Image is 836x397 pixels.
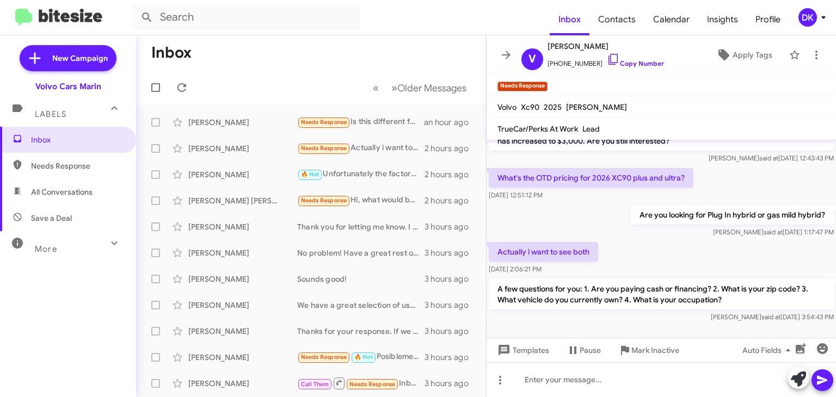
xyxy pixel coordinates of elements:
span: Needs Response [31,160,124,171]
div: 3 hours ago [425,247,477,258]
span: [DATE] 12:51:12 PM [489,191,543,199]
div: DK [798,8,817,27]
input: Search [132,4,360,30]
span: said at [764,228,783,236]
button: Pause [558,340,610,360]
span: Pause [580,340,601,360]
span: Needs Response [349,381,396,388]
a: Insights [698,4,747,35]
span: TrueCar/Perks At Work [497,124,578,134]
div: [PERSON_NAME] [188,143,297,154]
div: Thanks for your response. If we can be of any help in the future please let us know. [297,326,425,337]
a: Profile [747,4,789,35]
div: an hour ago [424,117,477,128]
span: [PERSON_NAME] [DATE] 1:17:47 PM [713,228,834,236]
span: Mark Inactive [631,340,679,360]
span: » [391,81,397,95]
div: 2 hours ago [425,169,477,180]
div: [PERSON_NAME] [188,274,297,284]
button: DK [789,8,824,27]
div: 3 hours ago [425,352,477,363]
div: [PERSON_NAME] [188,247,297,258]
span: 🔥 Hot [301,171,319,178]
span: Save a Deal [31,213,72,224]
span: Volvo [497,102,517,112]
div: [PERSON_NAME] [188,221,297,232]
div: Actually i want to see both [297,142,425,154]
div: 2 hours ago [425,143,477,154]
span: V [528,51,536,68]
button: Apply Tags [704,45,784,65]
div: [PERSON_NAME] [PERSON_NAME] [188,195,297,206]
div: [PERSON_NAME] [188,117,297,128]
div: [PERSON_NAME] [188,378,297,389]
a: Contacts [589,4,644,35]
span: [PERSON_NAME] [566,102,627,112]
span: Inbox [31,134,124,145]
span: Needs Response [301,353,347,361]
a: Copy Number [607,59,664,67]
nav: Page navigation example [367,77,473,99]
span: Lead [582,124,600,134]
button: Templates [487,340,558,360]
small: Needs Response [497,82,548,91]
div: 3 hours ago [425,274,477,284]
span: said at [761,313,780,321]
div: No problem! Have a great rest of your week. [297,247,425,258]
div: 3 hours ago [425,221,477,232]
p: Actually i want to see both [489,242,598,262]
div: Posiblemente [297,351,425,363]
span: « [373,81,379,95]
div: Thank you for letting me know. I have updated our records. [297,221,425,232]
div: [PERSON_NAME] [188,300,297,311]
button: Next [385,77,473,99]
span: Labels [35,109,66,119]
div: Unfortunately the factory is no longer making EX40 for the time being. We won't be able to order. [297,168,425,181]
span: [PHONE_NUMBER] [548,53,664,69]
div: Sounds good! [297,274,425,284]
span: Needs Response [301,119,347,126]
span: said at [759,154,778,162]
span: Needs Response [301,197,347,204]
div: Is this different from what [PERSON_NAME]'s been emailing me about? [297,116,424,128]
div: [PERSON_NAME] [188,326,297,337]
h1: Inbox [151,44,192,61]
span: Xc90 [521,102,539,112]
a: Calendar [644,4,698,35]
span: Older Messages [397,82,466,94]
span: [DATE] 2:06:21 PM [489,265,542,273]
span: Apply Tags [733,45,772,65]
span: Call Them [301,381,329,388]
span: [PERSON_NAME] [DATE] 12:43:43 PM [709,154,834,162]
span: More [35,244,57,254]
span: Auto Fields [742,340,795,360]
div: 3 hours ago [425,300,477,311]
p: What's the OTD pricing for 2026 XC90 plus and ultra? [489,168,693,188]
span: Templates [495,340,549,360]
div: 3 hours ago [425,326,477,337]
div: Hi, what would be your best lease offer on the XC40 or EX30? I have a current lease on a XC40 thr... [297,194,425,207]
p: Are you looking for Plug In hybrid or gas mild hybrid? [631,205,834,225]
span: 2025 [544,102,562,112]
button: Previous [366,77,385,99]
div: We have a great selection of used and certified pre-owned. You're in good hands with [PERSON_NAME... [297,300,425,311]
button: Mark Inactive [610,340,688,360]
div: [PERSON_NAME] [188,352,297,363]
button: Auto Fields [734,340,803,360]
div: Inbound Call [297,376,425,390]
div: 3 hours ago [425,378,477,389]
span: Needs Response [301,145,347,152]
span: All Conversations [31,187,93,197]
span: [PERSON_NAME] [DATE] 3:54:43 PM [711,313,834,321]
div: [PERSON_NAME] [188,169,297,180]
span: New Campaign [52,53,108,64]
div: 2 hours ago [425,195,477,206]
p: A few questions for you: 1. Are you paying cash or financing? 2. What is your zip code? 3. What v... [489,279,834,309]
a: Inbox [550,4,589,35]
span: [PERSON_NAME] [548,40,664,53]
